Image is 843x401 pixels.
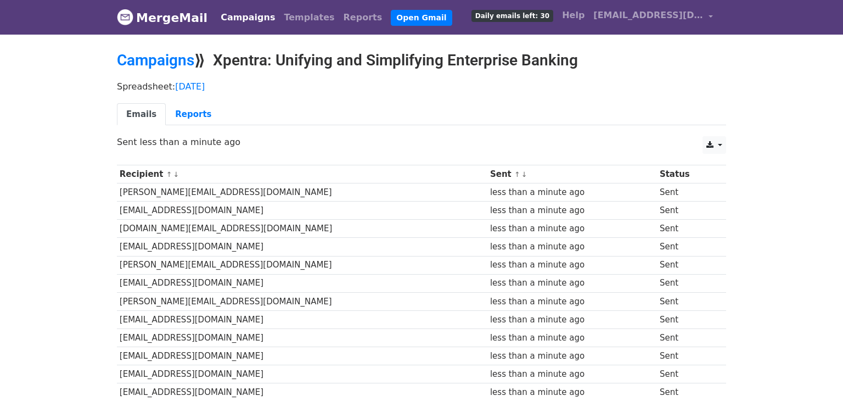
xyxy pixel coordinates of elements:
[391,10,452,26] a: Open Gmail
[117,274,487,292] td: [EMAIL_ADDRESS][DOMAIN_NAME]
[166,103,221,126] a: Reports
[521,170,527,179] a: ↓
[657,220,717,238] td: Sent
[657,274,717,292] td: Sent
[657,202,717,220] td: Sent
[490,277,654,289] div: less than a minute ago
[117,81,726,92] p: Spreadsheet:
[117,328,487,347] td: [EMAIL_ADDRESS][DOMAIN_NAME]
[490,296,654,308] div: less than a minute ago
[471,10,553,22] span: Daily emails left: 30
[490,368,654,381] div: less than a minute ago
[657,365,717,383] td: Sent
[490,241,654,253] div: less than a minute ago
[216,7,279,29] a: Campaigns
[175,81,205,92] a: [DATE]
[117,292,487,310] td: [PERSON_NAME][EMAIL_ADDRESS][DOMAIN_NAME]
[117,238,487,256] td: [EMAIL_ADDRESS][DOMAIN_NAME]
[657,328,717,347] td: Sent
[657,256,717,274] td: Sent
[490,222,654,235] div: less than a minute ago
[117,136,726,148] p: Sent less than a minute ago
[117,220,487,238] td: [DOMAIN_NAME][EMAIL_ADDRESS][DOMAIN_NAME]
[490,386,654,399] div: less than a minute ago
[589,4,717,30] a: [EMAIL_ADDRESS][DOMAIN_NAME]
[117,51,194,69] a: Campaigns
[173,170,179,179] a: ↓
[117,6,207,29] a: MergeMail
[490,204,654,217] div: less than a minute ago
[657,347,717,365] td: Sent
[657,310,717,328] td: Sent
[117,347,487,365] td: [EMAIL_ADDRESS][DOMAIN_NAME]
[117,310,487,328] td: [EMAIL_ADDRESS][DOMAIN_NAME]
[117,256,487,274] td: [PERSON_NAME][EMAIL_ADDRESS][DOMAIN_NAME]
[657,238,717,256] td: Sent
[117,9,133,25] img: MergeMail logo
[117,365,487,383] td: [EMAIL_ADDRESS][DOMAIN_NAME]
[166,170,172,179] a: ↑
[117,51,726,70] h2: ⟫ Xpentra: Unifying and Simplifying Enterprise Banking
[487,165,657,183] th: Sent
[117,183,487,202] td: [PERSON_NAME][EMAIL_ADDRESS][DOMAIN_NAME]
[490,314,654,326] div: less than a minute ago
[490,259,654,271] div: less than a minute ago
[514,170,520,179] a: ↑
[339,7,387,29] a: Reports
[490,350,654,363] div: less than a minute ago
[558,4,589,26] a: Help
[117,165,487,183] th: Recipient
[657,292,717,310] td: Sent
[490,332,654,344] div: less than a minute ago
[117,202,487,220] td: [EMAIL_ADDRESS][DOMAIN_NAME]
[490,186,654,199] div: less than a minute ago
[279,7,339,29] a: Templates
[593,9,703,22] span: [EMAIL_ADDRESS][DOMAIN_NAME]
[117,103,166,126] a: Emails
[467,4,558,26] a: Daily emails left: 30
[657,165,717,183] th: Status
[657,183,717,202] td: Sent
